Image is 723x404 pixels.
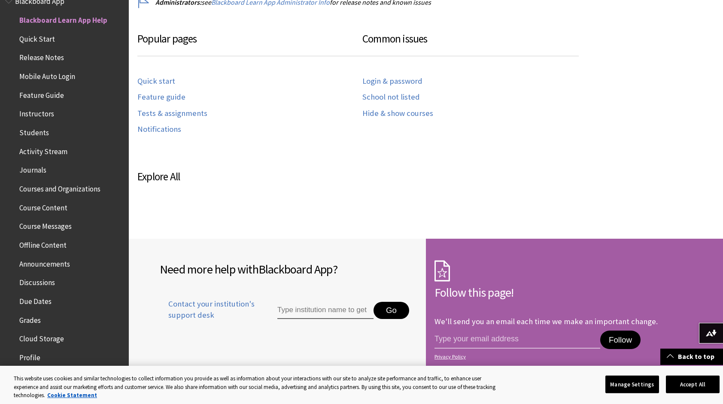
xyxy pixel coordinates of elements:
[19,257,70,268] span: Announcements
[19,51,64,62] span: Release Notes
[19,219,72,231] span: Course Messages
[362,109,433,118] a: Hide & show courses
[19,13,107,24] span: Blackboard Learn App Help
[19,275,55,287] span: Discussions
[374,302,409,319] button: Go
[137,109,207,118] a: Tests & assignments
[137,76,175,86] a: Quick start
[600,331,641,349] button: Follow
[362,92,420,102] a: School not listed
[19,125,49,137] span: Students
[19,32,55,43] span: Quick Start
[19,163,46,175] span: Journals
[666,375,720,393] button: Accept All
[19,313,41,325] span: Grades
[137,92,185,102] a: Feature guide
[605,375,659,393] button: Manage Settings
[19,200,67,212] span: Course Content
[434,316,658,326] p: We'll send you an email each time we make an important change.
[19,331,64,343] span: Cloud Storage
[137,169,587,185] h3: Explore All
[434,354,690,360] a: Privacy Policy
[19,144,67,156] span: Activity Stream
[19,107,54,118] span: Instructors
[160,298,258,321] span: Contact your institution's support desk
[434,283,692,301] h2: Follow this page!
[362,76,422,86] a: Login & password
[19,350,40,362] span: Profile
[47,392,97,399] a: More information about your privacy, opens in a new tab
[160,260,417,278] h2: Need more help with ?
[434,260,450,282] img: Subscription Icon
[277,302,374,319] input: Type institution name to get support
[660,349,723,365] a: Back to top
[19,294,52,306] span: Due Dates
[434,331,600,349] input: email address
[19,182,100,193] span: Courses and Organizations
[160,298,258,331] a: Contact your institution's support desk
[14,374,506,400] div: This website uses cookies and similar technologies to collect information you provide as well as ...
[137,31,362,56] h3: Popular pages
[19,69,75,81] span: Mobile Auto Login
[137,125,181,134] a: Notifications
[362,31,579,56] h3: Common issues
[258,261,333,277] span: Blackboard App
[19,88,64,100] span: Feature Guide
[19,238,67,249] span: Offline Content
